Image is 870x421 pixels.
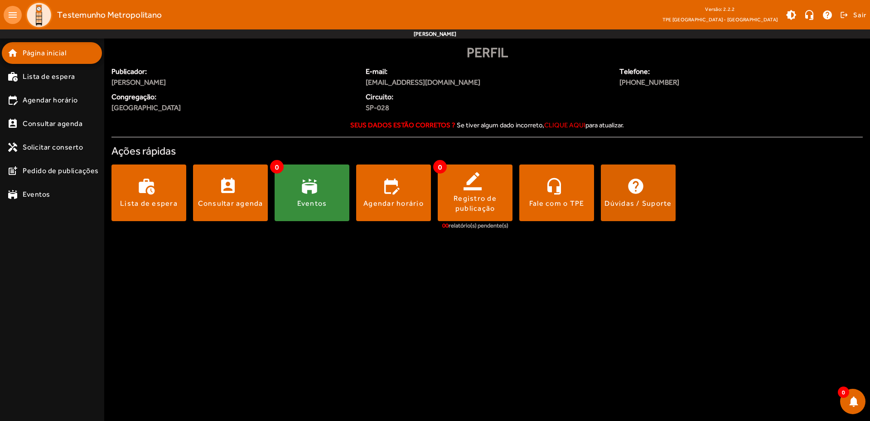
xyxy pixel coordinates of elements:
[366,77,609,88] span: [EMAIL_ADDRESS][DOMAIN_NAME]
[438,194,512,214] div: Registro de publicação
[839,8,866,22] button: Sair
[23,48,66,58] span: Página inicial
[275,165,349,221] button: Eventos
[438,165,512,221] button: Registro de publicação
[7,142,18,153] mat-icon: handyman
[111,102,181,113] span: [GEOGRAPHIC_DATA]
[442,222,449,229] span: 00
[7,165,18,176] mat-icon: post_add
[442,221,508,230] div: relatório(s) pendente(s)
[366,66,609,77] span: E-mail:
[363,198,424,208] div: Agendar horário
[619,77,799,88] span: [PHONE_NUMBER]
[120,198,178,208] div: Lista de espera
[662,15,778,24] span: TPE [GEOGRAPHIC_DATA] - [GEOGRAPHIC_DATA]
[297,198,327,208] div: Eventos
[853,8,866,22] span: Sair
[433,160,447,174] span: 0
[111,92,355,102] span: Congregação:
[7,95,18,106] mat-icon: edit_calendar
[111,145,863,158] h4: Ações rápidas
[111,165,186,221] button: Lista de espera
[604,198,672,208] div: Dúvidas / Suporte
[366,92,482,102] span: Circuito:
[111,42,863,63] div: Perfil
[25,1,53,29] img: Logo TPE
[544,121,585,129] span: clique aqui
[198,198,263,208] div: Consultar agenda
[23,189,50,200] span: Eventos
[23,118,82,129] span: Consultar agenda
[356,165,431,221] button: Agendar horário
[57,8,162,22] span: Testemunho Metropolitano
[350,121,455,129] strong: Seus dados estão corretos ?
[23,142,83,153] span: Solicitar conserto
[193,165,268,221] button: Consultar agenda
[4,6,22,24] mat-icon: menu
[619,66,799,77] span: Telefone:
[270,160,284,174] span: 0
[662,4,778,15] div: Versão: 2.2.2
[519,165,594,221] button: Fale com o TPE
[601,165,676,221] button: Dúvidas / Suporte
[838,387,849,398] span: 0
[529,198,585,208] div: Fale com o TPE
[7,71,18,82] mat-icon: work_history
[366,102,482,113] span: SP-028
[23,165,99,176] span: Pedido de publicações
[7,48,18,58] mat-icon: home
[7,118,18,129] mat-icon: perm_contact_calendar
[7,189,18,200] mat-icon: stadium
[23,95,78,106] span: Agendar horário
[22,1,162,29] a: Testemunho Metropolitano
[111,77,355,88] span: [PERSON_NAME]
[111,66,355,77] span: Publicador:
[457,121,624,129] span: Se tiver algum dado incorreto, para atualizar.
[23,71,75,82] span: Lista de espera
